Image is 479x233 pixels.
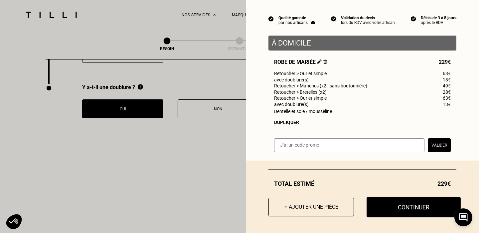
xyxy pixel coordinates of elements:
img: Supprimer [323,59,327,64]
span: Retoucher > Ourlet simple [274,71,327,76]
span: Robe de mariée [274,59,327,65]
div: par nos artisans Tilli [278,20,315,25]
img: icon list info [268,16,274,22]
span: Retoucher > Bretelles (x2) [274,89,327,95]
div: Dupliquer [274,120,451,125]
div: lors du RDV avec votre artisan [341,20,395,25]
span: 13€ [443,77,451,82]
button: Continuer [367,197,461,217]
button: + Ajouter une pièce [268,198,354,216]
span: avec doublure(s) [274,102,309,107]
span: 229€ [439,59,451,65]
span: 229€ [437,180,451,187]
span: Retoucher > Ourlet simple [274,95,327,101]
span: avec doublure(s) [274,77,309,82]
div: Validation du devis [341,16,395,20]
span: 63€ [443,71,451,76]
span: 28€ [443,89,451,95]
span: 13€ [443,102,451,107]
p: À domicile [272,39,453,47]
div: Délais de 3 à 5 jours [421,16,456,20]
input: J‘ai un code promo [274,138,424,152]
span: 49€ [443,83,451,88]
div: Qualité garantie [278,16,315,20]
img: icon list info [411,16,416,22]
div: après le RDV [421,20,456,25]
span: 63€ [443,95,451,101]
span: Dentelle et soie / mousseline [274,109,332,114]
img: icon list info [331,16,336,22]
div: Total estimé [268,180,456,187]
span: Retoucher > Manches (x2 - sans boutonnière) [274,83,367,88]
button: Valider [428,138,451,152]
img: Éditer [317,59,322,64]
